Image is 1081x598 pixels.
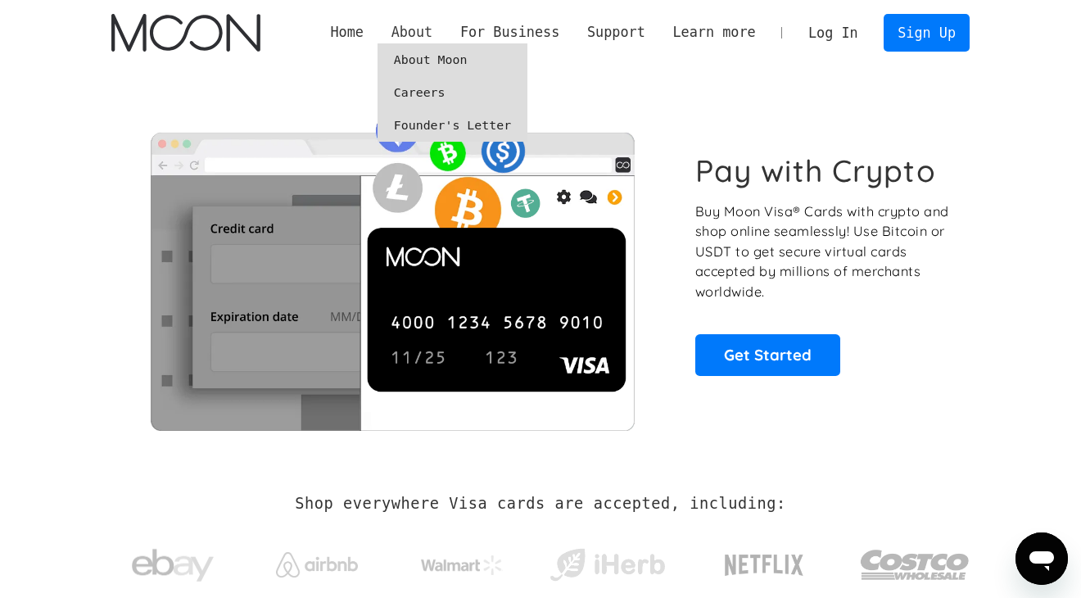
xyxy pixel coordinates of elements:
h2: Shop everywhere Visa cards are accepted, including: [295,495,785,513]
a: Home [317,22,378,43]
img: Airbnb [276,552,358,578]
a: Sign Up [884,14,969,51]
a: Walmart [401,539,523,583]
a: iHerb [546,528,668,595]
div: For Business [446,22,573,43]
img: Moon Cards let you spend your crypto anywhere Visa is accepted. [111,97,672,430]
a: Airbnb [256,536,378,586]
div: Support [573,22,658,43]
img: Moon Logo [111,14,260,52]
div: About [378,22,446,43]
img: Walmart [421,555,503,575]
a: Netflix [691,528,838,594]
a: home [111,14,260,52]
iframe: Button to launch messaging window [1015,532,1068,585]
div: Learn more [659,22,770,43]
img: ebay [132,540,214,591]
img: Netflix [723,545,805,586]
nav: About [378,43,527,142]
a: Get Started [695,334,840,375]
div: For Business [460,22,559,43]
h1: Pay with Crypto [695,152,936,189]
img: Costco [860,534,970,596]
div: Support [587,22,645,43]
img: iHerb [546,544,668,587]
div: About [391,22,433,43]
div: Learn more [672,22,755,43]
p: Buy Moon Visa® Cards with crypto and shop online seamlessly! Use Bitcoin or USDT to get secure vi... [695,202,952,302]
a: About Moon [378,43,527,76]
a: Founder's Letter [378,109,527,142]
a: Careers [378,76,527,109]
a: Log In [794,15,871,51]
